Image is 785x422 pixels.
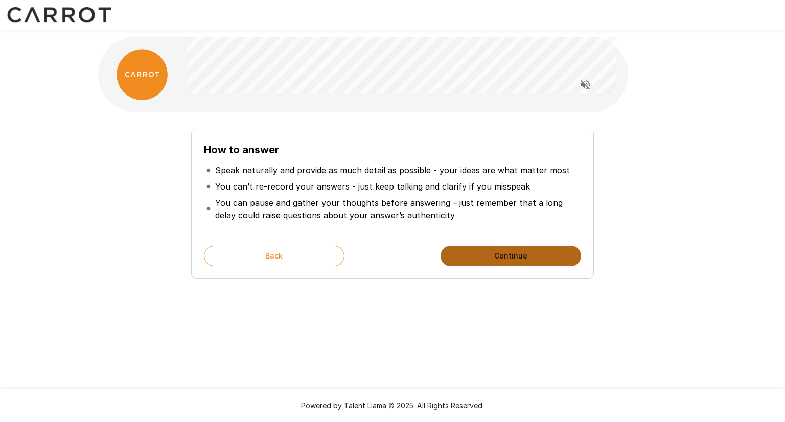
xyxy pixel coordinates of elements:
button: Back [204,246,344,266]
img: carrot_logo.png [117,49,168,100]
button: Read questions aloud [575,75,595,95]
p: You can pause and gather your thoughts before answering – just remember that a long delay could r... [215,197,579,221]
button: Continue [441,246,581,266]
b: How to answer [204,144,279,156]
p: Speak naturally and provide as much detail as possible - your ideas are what matter most [215,164,570,176]
p: Powered by Talent Llama © 2025. All Rights Reserved. [12,401,773,411]
p: You can’t re-record your answers - just keep talking and clarify if you misspeak [215,180,530,193]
